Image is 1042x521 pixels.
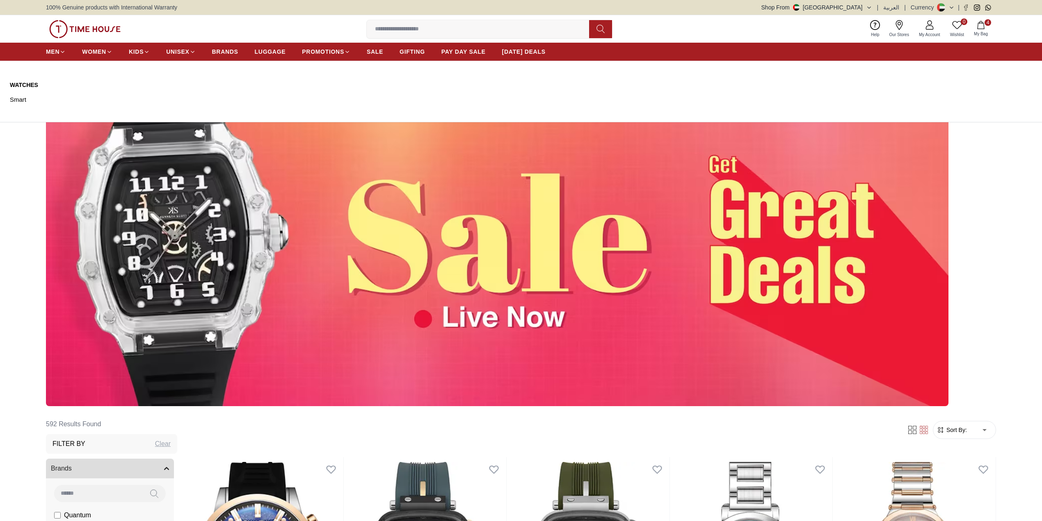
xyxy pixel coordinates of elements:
span: PROMOTIONS [302,48,344,56]
a: Smart [10,94,147,105]
img: ... [49,20,121,38]
span: PAY DAY SALE [441,48,486,56]
span: SALE [367,48,383,56]
button: Sort By: [937,426,967,434]
a: Our Stores [884,18,914,39]
span: KIDS [129,48,144,56]
span: Help [868,32,883,38]
a: Facebook [963,5,969,11]
a: Help [866,18,884,39]
span: [DATE] DEALS [502,48,546,56]
span: Sort By: [945,426,967,434]
a: UNISEX [166,44,195,59]
img: ... [46,90,948,406]
a: PROMOTIONS [302,44,350,59]
a: GIFTING [400,44,425,59]
span: My Account [916,32,944,38]
span: 100% Genuine products with International Warranty [46,3,177,11]
span: LUGGAGE [255,48,286,56]
a: LUGGAGE [255,44,286,59]
span: Wishlist [947,32,967,38]
a: KIDS [129,44,150,59]
span: 4 [985,19,991,26]
input: Quantum [54,512,61,519]
span: GIFTING [400,48,425,56]
div: Currency [911,3,937,11]
span: | [958,3,960,11]
a: Watches [10,81,147,89]
a: [DATE] DEALS [502,44,546,59]
a: SALE [367,44,383,59]
span: | [877,3,879,11]
a: PAY DAY SALE [441,44,486,59]
button: 4My Bag [969,19,993,39]
span: BRANDS [212,48,238,56]
span: Quantum [64,510,91,520]
button: العربية [883,3,899,11]
span: WOMEN [82,48,106,56]
button: Shop From[GEOGRAPHIC_DATA] [761,3,872,11]
h3: Filter By [53,439,85,449]
span: MEN [46,48,59,56]
span: My Bag [971,31,991,37]
span: UNISEX [166,48,189,56]
a: MEN [46,44,66,59]
a: BRANDS [212,44,238,59]
div: Clear [155,439,171,449]
span: Our Stores [886,32,912,38]
h6: 592 Results Found [46,414,177,434]
a: Whatsapp [985,5,991,11]
img: United Arab Emirates [793,4,800,11]
span: Brands [51,464,72,473]
span: | [904,3,906,11]
a: WOMEN [82,44,112,59]
a: Instagram [974,5,980,11]
span: 0 [961,18,967,25]
a: 0Wishlist [945,18,969,39]
button: Brands [46,459,174,478]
